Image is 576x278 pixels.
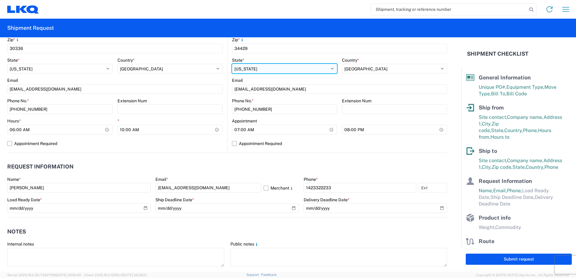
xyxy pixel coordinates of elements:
span: [DATE] 09:50:40 [56,273,81,277]
span: Phone, [523,128,538,133]
label: Extension Num [342,98,371,103]
label: Country [117,57,135,63]
span: City, [482,164,492,170]
span: Zip code, [492,164,512,170]
label: State [7,57,20,63]
span: City, [482,121,492,127]
span: Request Information [479,178,532,184]
button: Submit request [466,254,572,265]
label: Load Ready Date [7,197,42,202]
label: Hours [7,118,21,124]
label: Email [155,177,168,182]
span: Ship to [479,148,497,154]
input: Shipment, tracking or reference number [371,4,527,15]
span: General Information [479,74,531,81]
span: Ship Deadline Date, [490,194,535,200]
span: Phone [544,164,558,170]
span: Company name, [507,158,543,163]
label: Ship Deadline Date [155,197,194,202]
label: Appointment [232,118,257,124]
label: Email [7,78,18,83]
span: State, [491,128,504,133]
label: Phone No. [232,98,254,103]
span: Product info [479,215,511,221]
a: Support [246,273,261,276]
span: Ship from [479,104,504,111]
label: Merchant [264,183,299,193]
span: Bill To, [491,91,506,97]
label: Phone [304,177,318,182]
span: Site contact, [479,158,507,163]
span: Site contact, [479,114,507,120]
a: Feedback [261,273,277,276]
h2: Notes [7,229,26,235]
span: Email, [493,188,507,193]
label: Appointment Required [7,139,223,148]
label: Zip [232,37,245,42]
span: Phone, [507,188,522,193]
label: Country [342,57,359,63]
label: Public notes [230,241,259,247]
span: Bill Code [506,91,527,97]
label: State [232,57,244,63]
h2: Shipment Request [7,24,54,32]
span: Equipment Type, [506,84,544,90]
span: State, [512,164,526,170]
label: Delivery Deadline Date [304,197,349,202]
span: Unique PO#, [479,84,506,90]
span: Route [479,238,494,244]
label: Extension Num [117,98,147,103]
span: Server: 2025.19.0-91c74307f99 [7,273,81,277]
span: Hours to [490,134,509,140]
label: Internal notes [7,241,34,247]
span: Client: 2025.19.0-129fbcf [84,273,147,277]
span: Country, [504,128,523,133]
input: Ext [419,183,447,193]
label: Name [7,177,21,182]
span: [DATE] 09:39:01 [122,273,147,277]
h2: Request Information [7,164,74,170]
label: Appointment Required [232,139,447,148]
span: Country, [526,164,544,170]
span: Company name, [507,114,543,120]
span: Commodity [495,224,521,230]
label: Phone No. [7,98,29,103]
h2: Shipment Checklist [467,50,528,57]
span: Copyright © [DATE]-[DATE] Agistix Inc., All Rights Reserved [476,272,569,278]
label: Zip [7,37,20,42]
label: Email [232,78,243,83]
span: Weight, [479,224,495,230]
span: Name, [479,188,493,193]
